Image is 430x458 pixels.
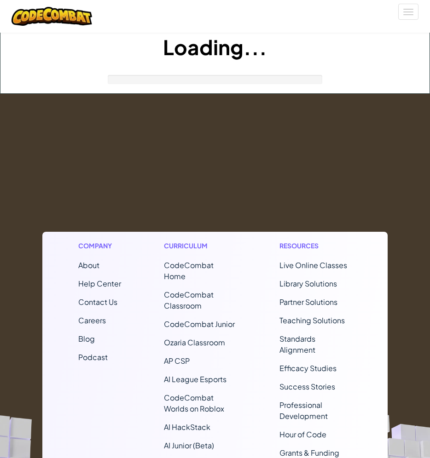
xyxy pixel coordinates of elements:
a: Teaching Solutions [279,315,345,325]
a: Ozaria Classroom [164,338,225,347]
h1: Loading... [0,33,430,61]
a: Partner Solutions [279,297,337,307]
h1: Company [78,241,121,251]
span: Contact Us [78,297,117,307]
a: Efficacy Studies [279,363,337,373]
h1: Curriculum [164,241,237,251]
a: Live Online Classes [279,260,347,270]
a: Success Stories [279,382,335,391]
a: Podcast [78,352,108,362]
a: CodeCombat Junior [164,319,235,329]
h1: Resources [279,241,352,251]
a: AI Junior (Beta) [164,441,214,450]
a: CodeCombat Worlds on Roblox [164,393,224,413]
a: AP CSP [164,356,190,366]
img: CodeCombat logo [12,7,92,26]
a: AI HackStack [164,422,210,432]
a: Hour of Code [279,429,326,439]
a: AI League Esports [164,374,227,384]
a: Library Solutions [279,279,337,288]
a: Standards Alignment [279,334,315,355]
a: CodeCombat Classroom [164,290,214,310]
a: Blog [78,334,95,343]
a: Careers [78,315,106,325]
a: About [78,260,99,270]
a: Help Center [78,279,121,288]
a: Professional Development [279,400,328,421]
span: CodeCombat Home [164,260,214,281]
